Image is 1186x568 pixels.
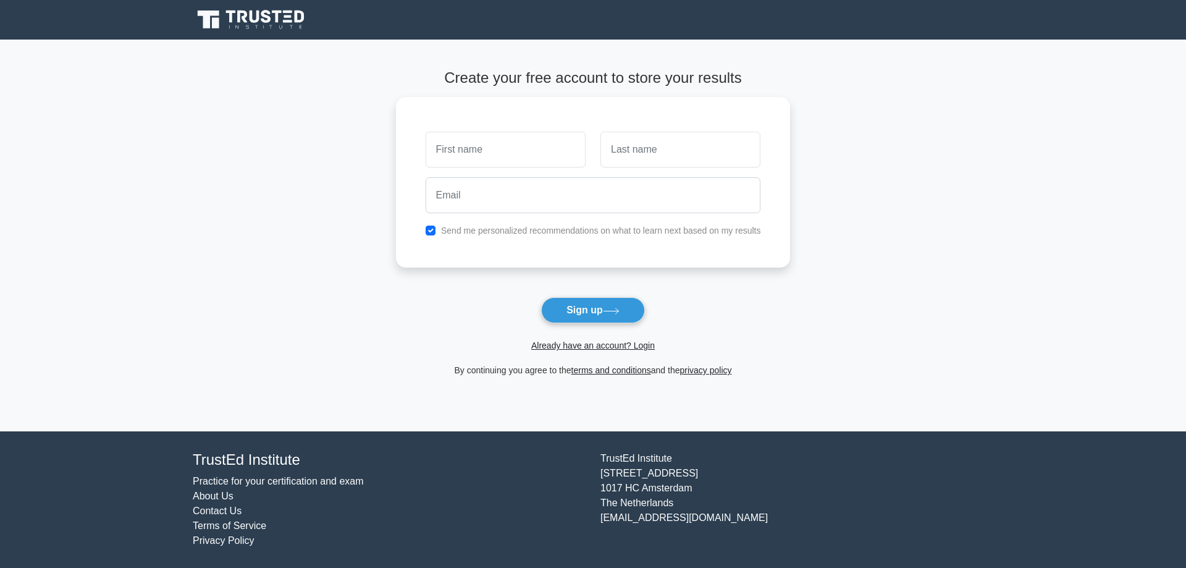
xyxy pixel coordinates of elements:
a: Practice for your certification and exam [193,476,364,486]
div: By continuing you agree to the and the [389,363,798,378]
h4: Create your free account to store your results [396,69,791,87]
div: TrustEd Institute [STREET_ADDRESS] 1017 HC Amsterdam The Netherlands [EMAIL_ADDRESS][DOMAIN_NAME] [593,451,1001,548]
a: Contact Us [193,506,242,516]
input: Email [426,177,761,213]
a: privacy policy [680,365,732,375]
a: terms and conditions [571,365,651,375]
a: Terms of Service [193,520,266,531]
h4: TrustEd Institute [193,451,586,469]
a: Already have an account? Login [531,341,655,350]
a: About Us [193,491,233,501]
button: Sign up [541,297,645,323]
a: Privacy Policy [193,535,254,546]
input: First name [426,132,586,167]
label: Send me personalized recommendations on what to learn next based on my results [441,226,761,235]
input: Last name [600,132,760,167]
